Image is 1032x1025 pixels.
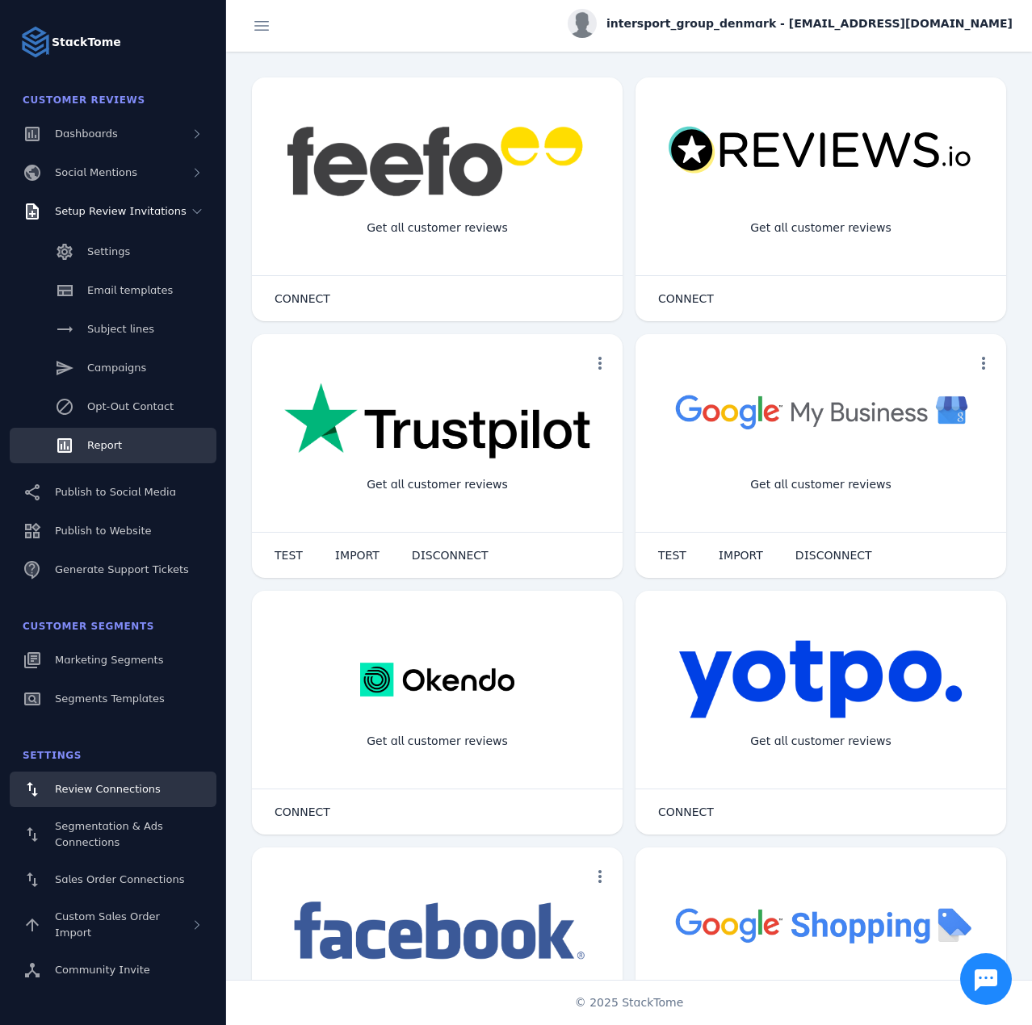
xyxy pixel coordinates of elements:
[575,994,684,1011] span: © 2025 StackTome
[10,772,216,807] a: Review Connections
[55,525,151,537] span: Publish to Website
[284,126,590,197] img: feefo.png
[725,977,916,1019] div: Import Products from Google
[87,439,122,451] span: Report
[10,862,216,897] a: Sales Order Connections
[319,539,396,571] button: IMPORT
[23,750,82,761] span: Settings
[606,15,1013,32] span: intersport_group_denmark - [EMAIL_ADDRESS][DOMAIN_NAME]
[568,9,1013,38] button: intersport_group_denmark - [EMAIL_ADDRESS][DOMAIN_NAME]
[568,9,597,38] img: profile.jpg
[10,234,216,270] a: Settings
[55,166,137,178] span: Social Mentions
[737,207,904,249] div: Get all customer reviews
[642,282,730,315] button: CONNECT
[737,463,904,506] div: Get all customer reviews
[412,550,489,561] span: DISCONNECT
[10,475,216,510] a: Publish to Social Media
[87,400,174,412] span: Opt-Out Contact
[10,513,216,549] a: Publish to Website
[658,293,714,304] span: CONNECT
[779,539,888,571] button: DISCONNECT
[19,26,52,58] img: Logo image
[10,642,216,678] a: Marketing Segments
[55,820,163,848] span: Segmentation & Ads Connections
[258,539,319,571] button: TEST
[658,806,714,818] span: CONNECT
[10,552,216,588] a: Generate Support Tickets
[87,245,130,257] span: Settings
[55,783,161,795] span: Review Connections
[55,563,189,575] span: Generate Support Tickets
[55,692,165,705] span: Segments Templates
[584,347,616,379] button: more
[658,550,686,561] span: TEST
[55,910,160,939] span: Custom Sales Order Import
[10,350,216,386] a: Campaigns
[275,550,303,561] span: TEST
[52,34,121,51] strong: StackTome
[668,383,974,440] img: googlebusiness.png
[10,952,216,988] a: Community Invite
[55,654,163,666] span: Marketing Segments
[703,539,779,571] button: IMPORT
[275,806,330,818] span: CONNECT
[284,896,590,968] img: facebook.png
[258,282,346,315] button: CONNECT
[967,347,1000,379] button: more
[668,896,974,953] img: googleshopping.png
[335,550,380,561] span: IMPORT
[87,284,173,296] span: Email templates
[87,323,154,335] span: Subject lines
[584,860,616,893] button: more
[642,796,730,828] button: CONNECT
[642,539,703,571] button: TEST
[795,550,872,561] span: DISCONNECT
[396,539,505,571] button: DISCONNECT
[10,428,216,463] a: Report
[55,128,118,140] span: Dashboards
[354,207,521,249] div: Get all customer reviews
[10,312,216,347] a: Subject lines
[55,205,187,217] span: Setup Review Invitations
[23,621,154,632] span: Customer Segments
[23,94,145,106] span: Customer Reviews
[258,796,346,828] button: CONNECT
[10,389,216,425] a: Opt-Out Contact
[10,273,216,308] a: Email templates
[10,810,216,859] a: Segmentation & Ads Connections
[284,383,590,462] img: trustpilot.png
[275,293,330,304] span: CONNECT
[668,126,974,175] img: reviewsio.svg
[719,550,763,561] span: IMPORT
[10,681,216,717] a: Segments Templates
[354,720,521,763] div: Get all customer reviews
[360,639,514,720] img: okendo.webp
[87,362,146,374] span: Campaigns
[354,463,521,506] div: Get all customer reviews
[55,486,176,498] span: Publish to Social Media
[737,720,904,763] div: Get all customer reviews
[55,964,150,976] span: Community Invite
[55,873,184,885] span: Sales Order Connections
[678,639,963,720] img: yotpo.png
